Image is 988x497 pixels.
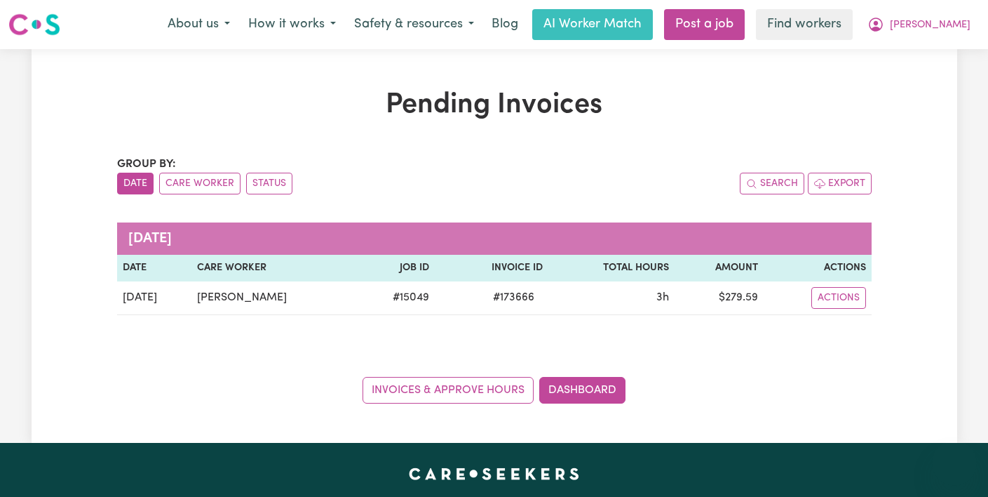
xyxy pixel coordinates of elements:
span: [PERSON_NAME] [890,18,970,33]
span: # 173666 [485,289,543,306]
button: My Account [858,10,980,39]
a: Dashboard [539,377,625,404]
button: sort invoices by date [117,173,154,194]
th: Care Worker [191,255,357,281]
th: Date [117,255,191,281]
a: Post a job [664,9,745,40]
button: Export [808,173,872,194]
th: Job ID [357,255,435,281]
a: Careseekers home page [409,468,579,479]
button: sort invoices by care worker [159,173,241,194]
a: Invoices & Approve Hours [363,377,534,404]
a: AI Worker Match [532,9,653,40]
caption: [DATE] [117,223,872,255]
td: $ 279.59 [675,281,763,315]
td: [DATE] [117,281,191,315]
td: [PERSON_NAME] [191,281,357,315]
th: Actions [764,255,872,281]
a: Careseekers logo [8,8,60,41]
a: Find workers [756,9,853,40]
td: # 15049 [357,281,435,315]
h1: Pending Invoices [117,88,872,122]
th: Invoice ID [435,255,548,281]
button: About us [158,10,239,39]
button: sort invoices by paid status [246,173,292,194]
button: Actions [811,287,866,309]
span: 3 hours [656,292,669,303]
iframe: Button to launch messaging window [932,441,977,486]
img: Careseekers logo [8,12,60,37]
button: How it works [239,10,345,39]
button: Search [740,173,804,194]
th: Total Hours [548,255,675,281]
th: Amount [675,255,763,281]
span: Group by: [117,159,176,170]
button: Safety & resources [345,10,483,39]
a: Blog [483,9,527,40]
